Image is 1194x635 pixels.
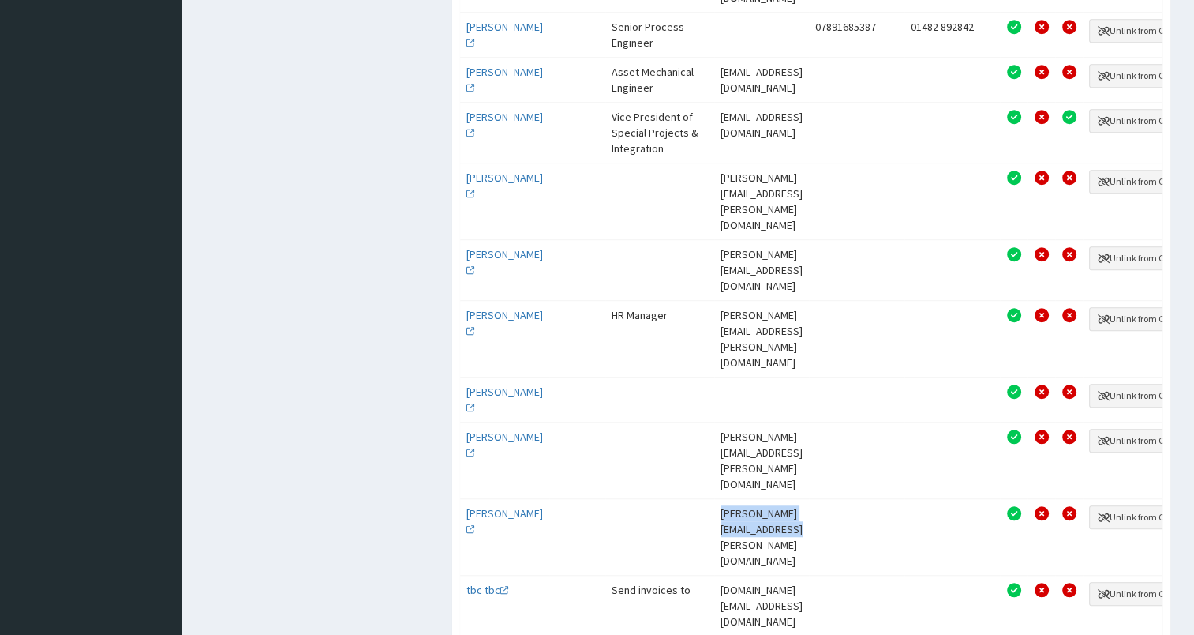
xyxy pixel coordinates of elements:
a: [PERSON_NAME] [466,506,543,536]
td: [PERSON_NAME][EMAIL_ADDRESS][PERSON_NAME][DOMAIN_NAME] [714,300,809,377]
td: Vice President of Special Projects & Integration [605,102,714,163]
a: [PERSON_NAME] [466,110,543,140]
a: [PERSON_NAME] [466,171,543,201]
td: 07891685387 [809,12,904,57]
td: [EMAIL_ADDRESS][DOMAIN_NAME] [714,102,809,163]
a: [PERSON_NAME] [466,20,543,50]
td: [PERSON_NAME][EMAIL_ADDRESS][PERSON_NAME][DOMAIN_NAME] [714,498,809,575]
a: [PERSON_NAME] [466,430,543,460]
td: HR Manager [605,300,714,377]
td: Senior Process Engineer [605,12,714,57]
a: [PERSON_NAME] [466,308,543,338]
td: [PERSON_NAME][EMAIL_ADDRESS][DOMAIN_NAME] [714,239,809,300]
a: [PERSON_NAME] [466,247,543,277]
a: [PERSON_NAME] [466,65,543,95]
td: [PERSON_NAME][EMAIL_ADDRESS][PERSON_NAME][DOMAIN_NAME] [714,163,809,239]
a: tbc tbc [466,583,509,597]
td: [EMAIL_ADDRESS][DOMAIN_NAME] [714,57,809,102]
td: 01482 892842 [904,12,1000,57]
td: Asset Mechanical Engineer [605,57,714,102]
a: [PERSON_NAME] [466,385,543,415]
td: [PERSON_NAME][EMAIL_ADDRESS][PERSON_NAME][DOMAIN_NAME] [714,422,809,498]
